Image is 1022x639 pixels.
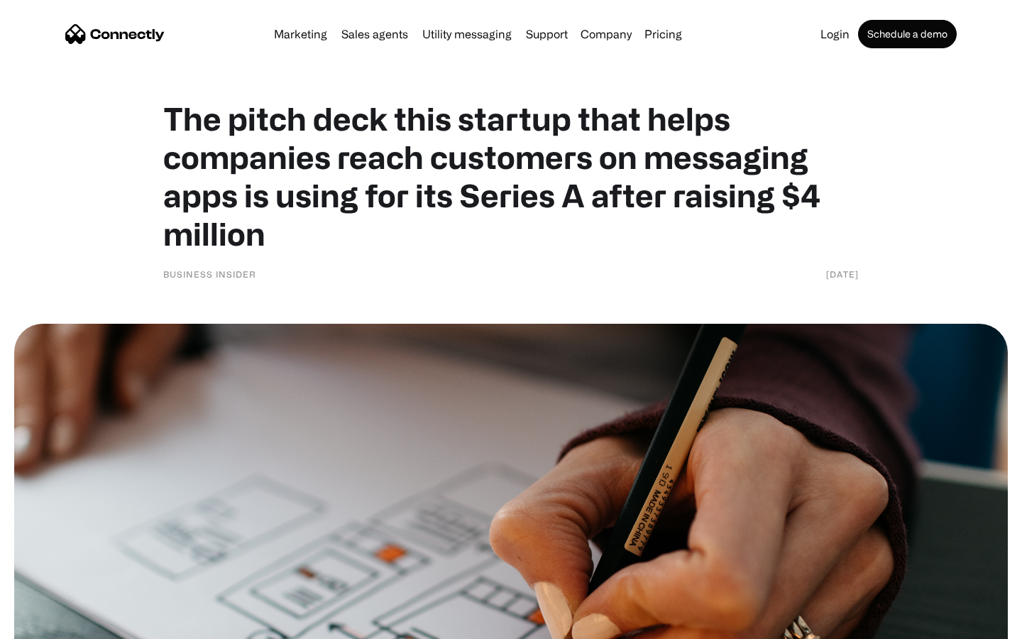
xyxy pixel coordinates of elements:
[268,28,333,40] a: Marketing
[520,28,573,40] a: Support
[163,99,859,253] h1: The pitch deck this startup that helps companies reach customers on messaging apps is using for i...
[826,267,859,281] div: [DATE]
[28,614,85,634] ul: Language list
[815,28,855,40] a: Login
[336,28,414,40] a: Sales agents
[639,28,688,40] a: Pricing
[858,20,957,48] a: Schedule a demo
[417,28,517,40] a: Utility messaging
[14,614,85,634] aside: Language selected: English
[581,24,632,44] div: Company
[163,267,256,281] div: Business Insider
